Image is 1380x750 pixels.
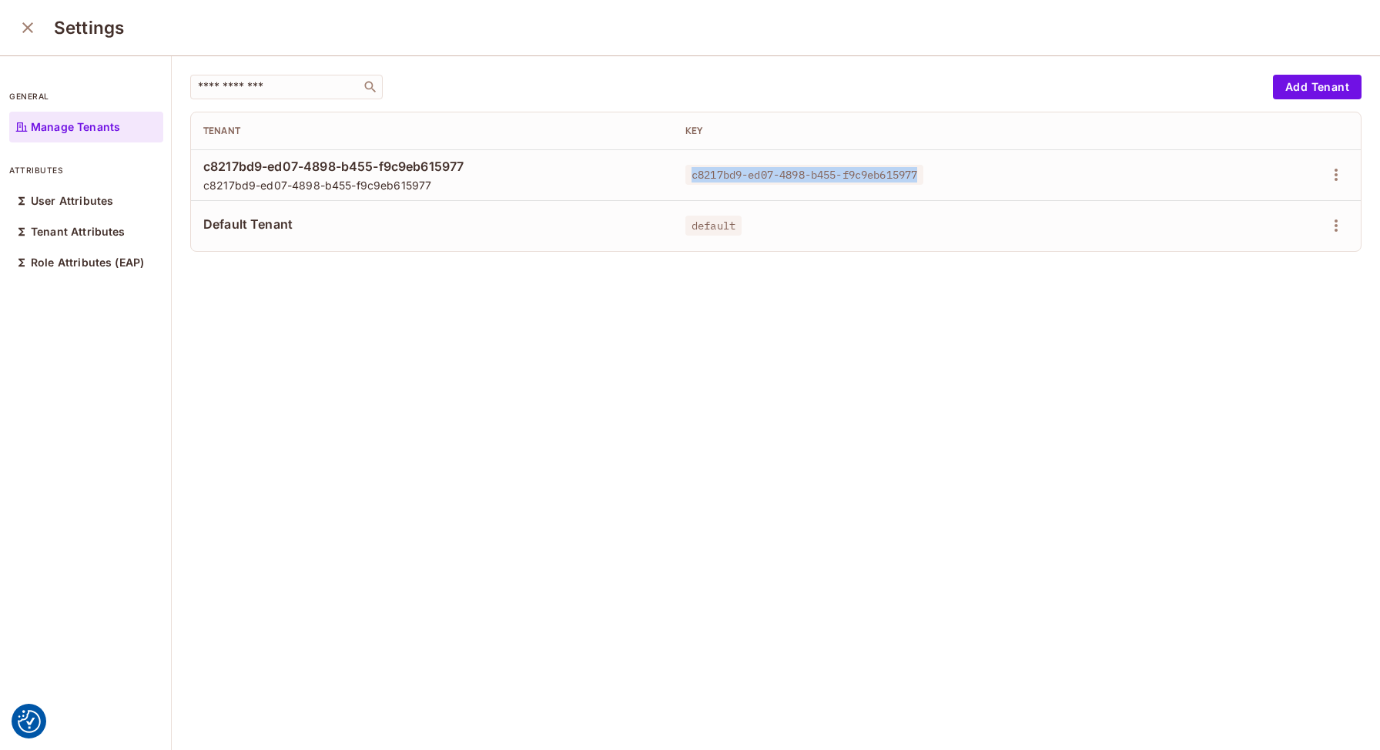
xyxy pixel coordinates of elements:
[685,125,1143,137] div: Key
[685,216,742,236] span: default
[1273,75,1362,99] button: Add Tenant
[203,178,661,193] span: c8217bd9-ed07-4898-b455-f9c9eb615977
[31,226,126,238] p: Tenant Attributes
[31,195,113,207] p: User Attributes
[31,256,144,269] p: Role Attributes (EAP)
[18,710,41,733] img: Revisit consent button
[18,710,41,733] button: Consent Preferences
[203,158,661,175] span: c8217bd9-ed07-4898-b455-f9c9eb615977
[31,121,120,133] p: Manage Tenants
[12,12,43,43] button: close
[9,90,163,102] p: general
[54,17,124,39] h3: Settings
[9,164,163,176] p: attributes
[203,216,661,233] span: Default Tenant
[685,165,923,185] span: c8217bd9-ed07-4898-b455-f9c9eb615977
[203,125,661,137] div: Tenant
